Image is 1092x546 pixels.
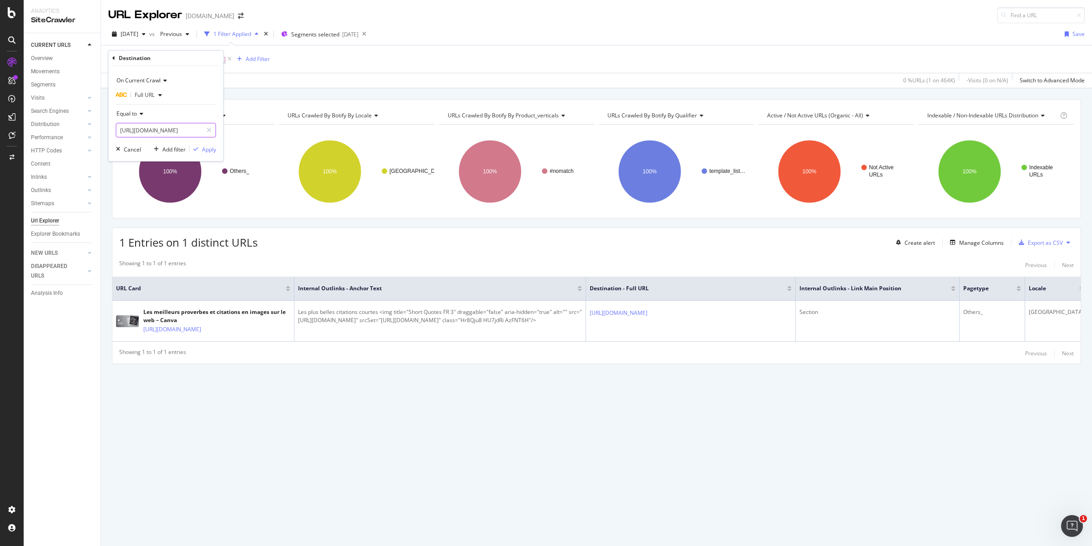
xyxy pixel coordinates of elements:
div: Outlinks [31,186,51,195]
a: Overview [31,54,94,63]
svg: A chart. [119,132,274,211]
div: Visits [31,93,45,103]
button: [DATE] [108,27,149,41]
div: URL Explorer [108,7,182,23]
button: Full URL [116,88,166,102]
a: Inlinks [31,172,85,182]
div: Sitemaps [31,199,54,208]
div: Add filter [162,146,186,153]
text: 100% [642,168,657,175]
a: Distribution [31,120,85,129]
span: Internal Outlinks - Anchor Text [298,284,564,293]
div: Les meilleurs proverbes et citations en images sur le web – Canva [143,308,290,324]
div: Performance [31,133,63,142]
span: Destination - Full URL [590,284,773,293]
h4: Indexable / Non-Indexable URLs Distribution [925,108,1058,123]
a: Sitemaps [31,199,85,208]
div: A chart. [439,132,594,211]
div: Content [31,159,51,169]
a: CURRENT URLS [31,40,85,50]
button: Add filter [150,145,186,154]
a: Movements [31,67,94,76]
div: Manage Columns [959,239,1004,247]
button: Previous [1025,259,1047,270]
button: Next [1062,259,1074,270]
div: Apply [202,146,216,153]
div: Section [799,308,955,316]
div: Add Filter [246,55,270,63]
span: Previous [157,30,182,38]
div: Inlinks [31,172,47,182]
a: [URL][DOMAIN_NAME] [143,325,201,334]
span: Indexable / Non-Indexable URLs distribution [927,111,1038,119]
svg: A chart. [599,132,754,211]
input: Find a URL [997,7,1085,23]
div: Previous [1025,349,1047,357]
div: [GEOGRAPHIC_DATA] [1029,308,1084,316]
img: main image [116,315,139,327]
text: Not Active [869,164,894,171]
h4: Active / Not Active URLs [765,108,905,123]
span: URL Card [116,284,283,293]
div: - Visits ( 0 on N/A ) [966,76,1008,84]
svg: A chart. [279,132,434,211]
text: template_list… [709,168,745,174]
button: Previous [1025,348,1047,359]
div: times [262,30,270,39]
div: Url Explorer [31,216,59,226]
div: Destination [119,54,151,62]
span: pagetype [963,284,1003,293]
button: Add Filter [233,54,270,65]
span: Internal Outlinks - Link Main Position [799,284,937,293]
span: Equal to [116,110,137,117]
span: URLs Crawled By Botify By product_verticals [448,111,559,119]
span: URLs Crawled By Botify By locale [288,111,372,119]
div: Save [1072,30,1085,38]
div: DISAPPEARED URLS [31,262,77,281]
div: Segments [31,80,56,90]
iframe: Intercom live chat [1061,515,1083,537]
div: [DATE] [342,30,359,38]
a: Url Explorer [31,216,94,226]
div: Create alert [905,239,935,247]
text: 100% [803,168,817,175]
span: 1 [1080,515,1087,522]
a: DISAPPEARED URLS [31,262,85,281]
a: Segments [31,80,94,90]
text: #nomatch [550,168,574,174]
svg: A chart. [919,132,1074,211]
div: arrow-right-arrow-left [238,13,243,19]
a: Search Engines [31,106,85,116]
div: Movements [31,67,60,76]
h4: URLs Crawled By Botify By locale [286,108,426,123]
text: URLs [1029,172,1043,178]
button: Previous [157,27,193,41]
div: Previous [1025,261,1047,269]
a: Explorer Bookmarks [31,229,94,239]
div: Overview [31,54,53,63]
button: Save [1061,27,1085,41]
span: Segments selected [291,30,339,38]
div: Distribution [31,120,60,129]
button: Next [1062,348,1074,359]
div: Cancel [124,146,141,153]
a: [URL][DOMAIN_NAME] [590,308,647,318]
span: URLs Crawled By Botify By qualifier [607,111,697,119]
div: Next [1062,349,1074,357]
div: 0 % URLs ( 1 on 464K ) [903,76,955,84]
div: CURRENT URLS [31,40,71,50]
h4: URLs Crawled By Botify By qualifier [606,108,746,123]
div: Les plus belles citations courtes <img title="Short Quotes FR 3" draggable="false" aria-hidden="t... [298,308,582,324]
div: Explorer Bookmarks [31,229,80,239]
span: 2025 Sep. 7th [121,30,138,38]
span: vs [149,30,157,38]
button: Manage Columns [946,237,1004,248]
button: Segments selected[DATE] [278,27,359,41]
text: Indexable [1029,164,1053,171]
text: 100% [962,168,976,175]
span: locale [1029,284,1066,293]
a: HTTP Codes [31,146,85,156]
